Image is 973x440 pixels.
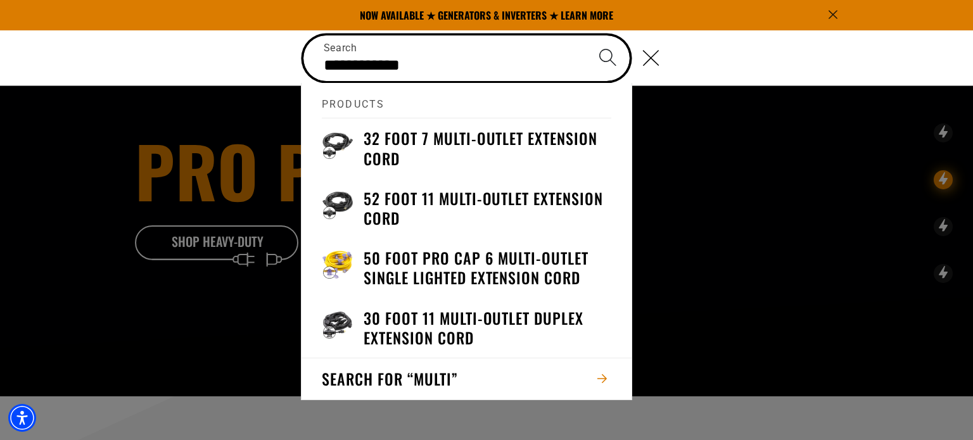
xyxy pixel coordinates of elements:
img: black [322,189,353,220]
h3: 50 Foot Pro Cap 6 Multi-Outlet Single Lighted Extension Cord [364,248,611,287]
button: Close [631,35,671,80]
a: 50 Foot Pro Cap 6 Multi-Outlet Single Lighted Extension Cord [302,238,632,298]
button: Search [585,35,630,80]
h3: 52 Foot 11 Multi-Outlet Extension Cord [364,189,611,228]
h2: Products [322,83,611,118]
img: black [322,308,353,340]
a: 52 Foot 11 Multi-Outlet Extension Cord [302,179,632,238]
img: black [322,129,353,160]
a: 30 Foot 11 Multi-Outlet Duplex Extension Cord [302,298,632,358]
button: Search for “multi” [302,358,632,400]
a: 32 Foot 7 Multi-Outlet Extension Cord [302,118,632,178]
h3: 30 Foot 11 Multi-Outlet Duplex Extension Cord [364,308,611,348]
h3: 32 Foot 7 Multi-Outlet Extension Cord [364,129,611,168]
div: Accessibility Menu [8,404,36,432]
img: yellow [322,248,353,280]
